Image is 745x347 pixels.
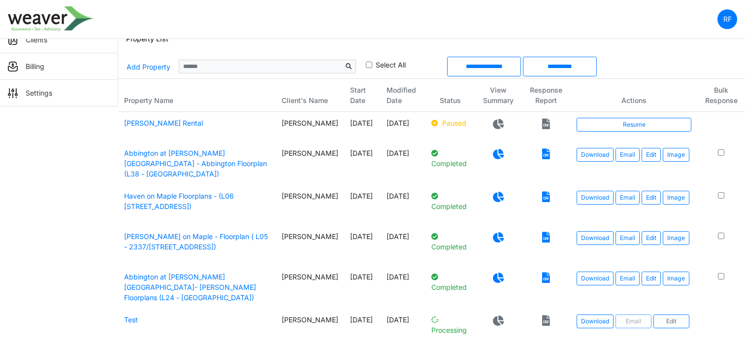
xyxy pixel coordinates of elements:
th: Start Date [344,79,381,112]
a: Download [577,314,614,328]
a: Add Property [126,58,171,75]
a: Resume [577,118,691,132]
td: [DATE] [381,266,425,309]
p: Clients [26,35,47,45]
th: Actions [571,79,697,112]
a: Download [577,231,614,245]
a: [PERSON_NAME] on Maple - Floorplan ( L05 - 2337/[STREET_ADDRESS]) [124,232,268,251]
p: RF [723,14,732,24]
p: Paused [431,118,469,128]
a: Edit [642,231,661,245]
td: [PERSON_NAME] [276,112,344,142]
button: Image [663,191,689,205]
button: Image [663,272,689,285]
a: RF [717,9,737,29]
td: [PERSON_NAME] [276,225,344,266]
th: Bulk Response [697,79,745,112]
button: Email [615,148,640,162]
p: Completed [431,148,469,169]
td: [DATE] [344,266,381,309]
img: sidemenu_billing.png [8,62,18,71]
h6: Property List [126,35,168,43]
img: sidemenu_client.png [8,35,18,45]
td: [PERSON_NAME] [276,142,344,185]
th: Response Report [521,79,571,112]
td: [DATE] [381,185,425,225]
p: Completed [431,272,469,292]
button: Email [615,314,651,328]
th: Modified Date [381,79,425,112]
button: Email [615,191,640,205]
img: spp logo [8,6,94,32]
a: Download [577,191,614,205]
th: View Summary [475,79,521,112]
a: Abbington at [PERSON_NAME][GEOGRAPHIC_DATA] - Abbington Floorplan (L38 - [GEOGRAPHIC_DATA]) [124,149,267,178]
p: Billing [26,61,44,71]
button: Image [663,231,689,245]
a: Download [577,148,614,162]
a: Edit [642,148,661,162]
a: Edit [642,272,661,285]
a: Test [124,315,138,324]
a: Download [577,272,614,285]
p: Processing [431,314,469,335]
td: [DATE] [344,112,381,142]
button: Email [615,272,640,285]
p: Completed [431,231,469,252]
p: Completed [431,191,469,211]
a: Edit [653,314,689,328]
button: Email [615,231,640,245]
td: [DATE] [381,112,425,142]
a: [PERSON_NAME] Rental [124,119,203,127]
td: [DATE] [344,142,381,185]
td: [DATE] [381,225,425,266]
img: sidemenu_settings.png [8,88,18,98]
td: [PERSON_NAME] [276,266,344,309]
a: Haven on Maple Floorplans - (L06 [STREET_ADDRESS]) [124,192,234,210]
th: Client's Name [276,79,344,112]
button: Image [663,148,689,162]
a: Abbington at [PERSON_NAME][GEOGRAPHIC_DATA]- [PERSON_NAME] Floorplans (L24 - [GEOGRAPHIC_DATA]) [124,273,256,302]
th: Property Name [118,79,276,112]
input: Sizing example input [179,60,342,73]
td: [PERSON_NAME] [276,185,344,225]
td: [DATE] [344,185,381,225]
td: [DATE] [344,225,381,266]
a: Edit [642,191,661,205]
td: [DATE] [381,142,425,185]
p: Settings [26,88,52,98]
label: Select All [376,60,406,70]
th: Status [425,79,475,112]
